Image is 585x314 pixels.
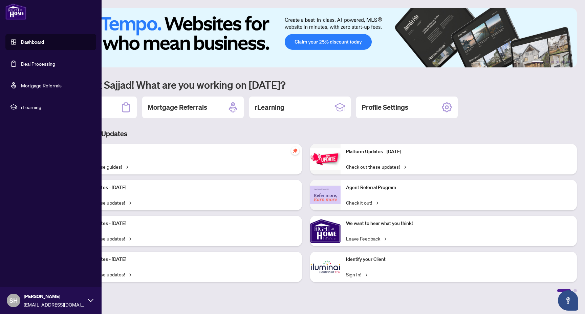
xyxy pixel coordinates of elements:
[567,61,570,63] button: 6
[71,256,297,263] p: Platform Updates - [DATE]
[5,3,26,20] img: logo
[24,301,85,308] span: [EMAIL_ADDRESS][DOMAIN_NAME]
[346,256,571,263] p: Identify your Client
[35,8,577,67] img: Slide 0
[364,271,367,278] span: →
[21,39,44,45] a: Dashboard
[255,103,284,112] h2: rLearning
[125,163,128,170] span: →
[346,235,386,242] a: Leave Feedback→
[551,61,554,63] button: 3
[21,103,91,111] span: rLearning
[310,186,341,204] img: Agent Referral Program
[128,271,131,278] span: →
[21,82,62,88] a: Mortgage Referrals
[346,148,571,155] p: Platform Updates - [DATE]
[9,296,18,305] span: SH
[346,163,406,170] a: Check out these updates!→
[562,61,565,63] button: 5
[148,103,207,112] h2: Mortgage Referrals
[362,103,408,112] h2: Profile Settings
[35,78,577,91] h1: Welcome back Sajjad! What are you working on [DATE]?
[403,163,406,170] span: →
[35,129,577,139] h3: Brokerage & Industry Updates
[128,199,131,206] span: →
[546,61,548,63] button: 2
[310,148,341,170] img: Platform Updates - June 23, 2025
[383,235,386,242] span: →
[24,293,85,300] span: [PERSON_NAME]
[346,220,571,227] p: We want to hear what you think!
[128,235,131,242] span: →
[71,184,297,191] p: Platform Updates - [DATE]
[346,184,571,191] p: Agent Referral Program
[557,61,559,63] button: 4
[346,199,378,206] a: Check it out!→
[21,61,55,67] a: Deal Processing
[375,199,378,206] span: →
[291,147,299,155] span: pushpin
[71,148,297,155] p: Self-Help
[532,61,543,63] button: 1
[71,220,297,227] p: Platform Updates - [DATE]
[310,216,341,246] img: We want to hear what you think!
[558,290,578,311] button: Open asap
[346,271,367,278] a: Sign In!→
[310,252,341,282] img: Identify your Client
